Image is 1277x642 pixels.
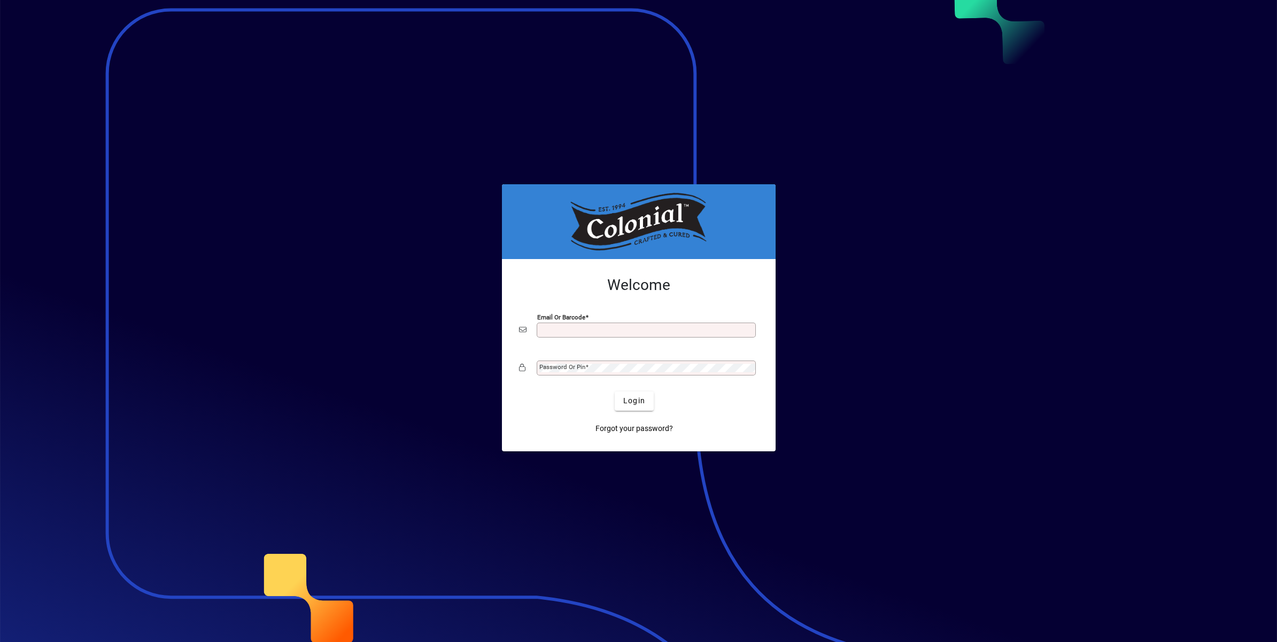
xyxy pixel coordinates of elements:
button: Login [615,392,654,411]
span: Forgot your password? [595,423,673,434]
span: Login [623,395,645,406]
h2: Welcome [519,276,759,294]
mat-label: Password or Pin [539,363,585,371]
mat-label: Email or Barcode [537,313,585,320]
a: Forgot your password? [591,419,677,439]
